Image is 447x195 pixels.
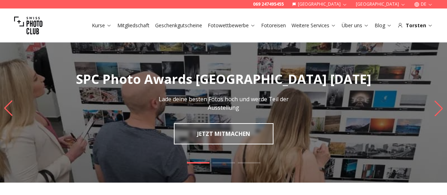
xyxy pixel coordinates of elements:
[261,22,286,29] a: Fotoreisen
[372,21,395,30] button: Blog
[92,22,112,29] a: Kurse
[89,21,114,30] button: Kurse
[145,95,303,112] p: Lade deine besten Fotos hoch und werde Teil der Ausstellung
[339,21,372,30] button: Über uns
[208,22,255,29] a: Fotowettbewerbe
[289,21,339,30] button: Weitere Services
[114,21,152,30] button: Mitgliedschaft
[174,123,274,144] a: JETZT MITMACHEN
[292,22,336,29] a: Weitere Services
[258,21,289,30] button: Fotoreisen
[152,21,205,30] button: Geschenkgutscheine
[117,22,149,29] a: Mitgliedschaft
[205,21,258,30] button: Fotowettbewerbe
[342,22,369,29] a: Über uns
[253,1,284,7] a: 069 247495455
[398,22,433,29] div: Torsten
[375,22,392,29] a: Blog
[155,22,202,29] a: Geschenkgutscheine
[14,11,42,40] img: Swiss photo club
